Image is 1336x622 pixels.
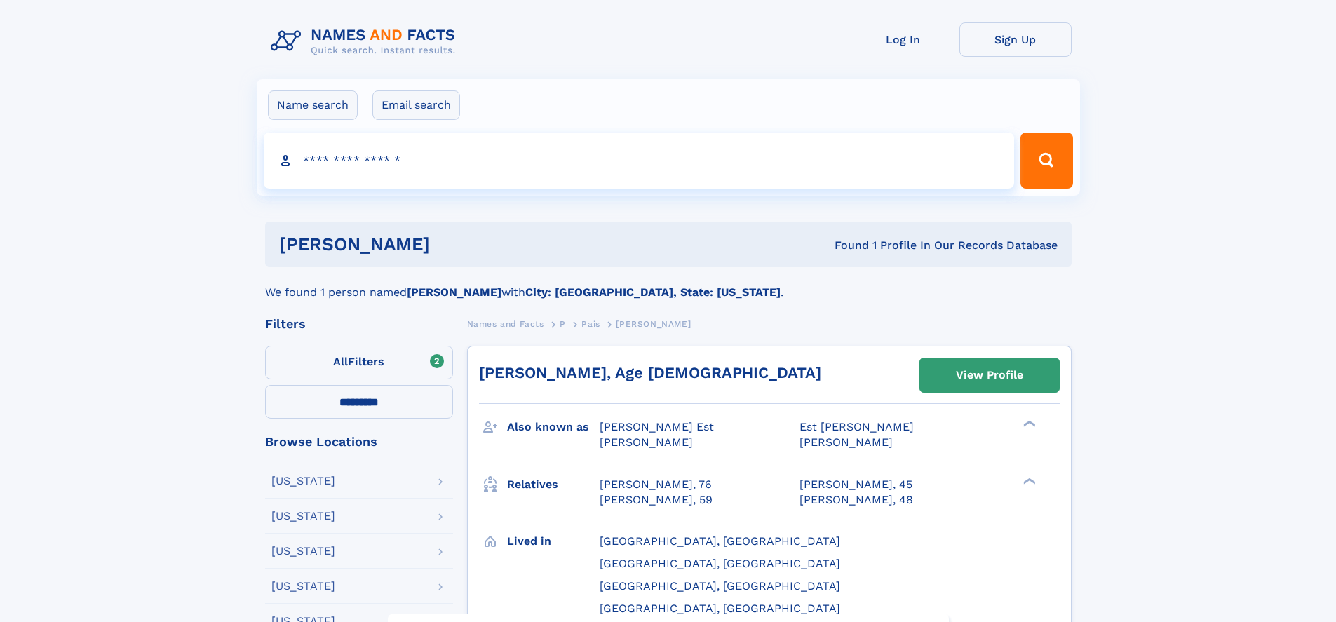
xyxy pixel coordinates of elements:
[271,475,335,487] div: [US_STATE]
[600,557,840,570] span: [GEOGRAPHIC_DATA], [GEOGRAPHIC_DATA]
[264,133,1015,189] input: search input
[632,238,1058,253] div: Found 1 Profile In Our Records Database
[333,355,348,368] span: All
[799,435,893,449] span: [PERSON_NAME]
[372,90,460,120] label: Email search
[507,415,600,439] h3: Also known as
[268,90,358,120] label: Name search
[279,236,633,253] h1: [PERSON_NAME]
[956,359,1023,391] div: View Profile
[265,267,1072,301] div: We found 1 person named with .
[920,358,1059,392] a: View Profile
[600,420,714,433] span: [PERSON_NAME] Est
[1020,419,1037,428] div: ❯
[616,319,691,329] span: [PERSON_NAME]
[959,22,1072,57] a: Sign Up
[525,285,781,299] b: City: [GEOGRAPHIC_DATA], State: [US_STATE]
[799,420,914,433] span: Est [PERSON_NAME]
[799,477,912,492] a: [PERSON_NAME], 45
[600,579,840,593] span: [GEOGRAPHIC_DATA], [GEOGRAPHIC_DATA]
[600,477,712,492] a: [PERSON_NAME], 76
[600,534,840,548] span: [GEOGRAPHIC_DATA], [GEOGRAPHIC_DATA]
[847,22,959,57] a: Log In
[1020,476,1037,485] div: ❯
[271,511,335,522] div: [US_STATE]
[467,315,544,332] a: Names and Facts
[1020,133,1072,189] button: Search Button
[265,346,453,379] label: Filters
[265,22,467,60] img: Logo Names and Facts
[265,318,453,330] div: Filters
[581,319,600,329] span: Pais
[265,435,453,448] div: Browse Locations
[581,315,600,332] a: Pais
[271,581,335,592] div: [US_STATE]
[407,285,501,299] b: [PERSON_NAME]
[600,602,840,615] span: [GEOGRAPHIC_DATA], [GEOGRAPHIC_DATA]
[507,473,600,496] h3: Relatives
[560,315,566,332] a: P
[600,435,693,449] span: [PERSON_NAME]
[271,546,335,557] div: [US_STATE]
[479,364,821,381] a: [PERSON_NAME], Age [DEMOGRAPHIC_DATA]
[507,529,600,553] h3: Lived in
[600,492,713,508] a: [PERSON_NAME], 59
[560,319,566,329] span: P
[799,492,913,508] a: [PERSON_NAME], 48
